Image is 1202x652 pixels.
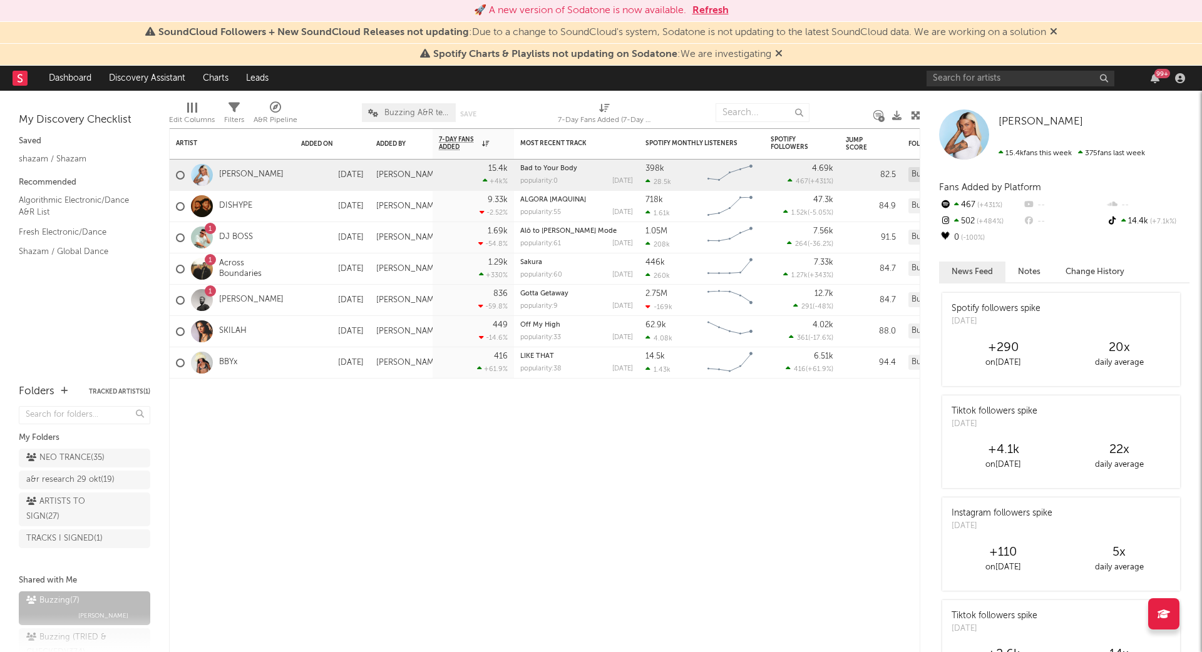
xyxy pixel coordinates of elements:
[301,168,364,183] div: [DATE]
[219,326,247,337] a: SKILAH
[775,49,783,59] span: Dismiss
[376,201,441,211] div: [PERSON_NAME]
[520,334,561,341] div: popularity: 33
[376,170,441,180] div: [PERSON_NAME]
[908,292,957,307] div: Buzzing (7)
[520,165,577,172] a: Bad to Your Body
[19,449,150,467] a: NEO TRANCE(35)
[237,66,277,91] a: Leads
[19,245,138,258] a: Shazam / Global Dance
[702,253,758,285] svg: Chart title
[520,228,633,235] div: Alô to em Barretos - Rincon Mode
[488,196,508,204] div: 9.33k
[558,113,652,128] div: 7-Day Fans Added (7-Day Fans Added)
[809,272,831,279] span: +343 %
[702,160,758,191] svg: Chart title
[488,165,508,173] div: 15.4k
[1022,213,1106,230] div: --
[1061,545,1177,560] div: 5 x
[612,240,633,247] div: [DATE]
[254,97,297,133] div: A&R Pipeline
[645,227,667,235] div: 1.05M
[846,168,896,183] div: 82.5
[301,230,364,245] div: [DATE]
[520,165,633,172] div: Bad to Your Body
[19,384,54,399] div: Folders
[479,271,508,279] div: +330 %
[645,352,665,360] div: 14.5k
[846,136,877,151] div: Jump Score
[254,113,297,128] div: A&R Pipeline
[908,198,1018,213] div: Buzzing (TRIED & CHECKED) (374)
[89,389,150,395] button: Tracked Artists(1)
[908,167,957,182] div: Buzzing (7)
[1148,218,1176,225] span: +7.1k %
[520,322,560,329] a: Off My High
[791,210,808,216] span: 1.52k
[999,150,1072,157] span: 15.4k fans this week
[702,285,758,316] svg: Chart title
[999,116,1083,127] span: [PERSON_NAME]
[939,262,1005,282] button: News Feed
[494,352,508,360] div: 416
[702,191,758,222] svg: Chart title
[702,347,758,379] svg: Chart title
[810,335,831,342] span: -17.6 %
[952,418,1037,430] div: [DATE]
[520,290,633,297] div: Gotta Getaway
[791,272,808,279] span: 1.27k
[814,352,833,360] div: 6.51k
[952,623,1037,635] div: [DATE]
[645,178,671,186] div: 28.5k
[939,183,1041,192] span: Fans Added by Platform
[808,366,831,373] span: +61.9 %
[100,66,194,91] a: Discovery Assistant
[612,365,633,372] div: [DATE]
[846,355,896,370] div: 94.4
[645,240,670,248] div: 208k
[19,113,150,128] div: My Discovery Checklist
[520,178,558,185] div: popularity: 0
[1154,69,1170,78] div: 99 +
[813,321,833,329] div: 4.02k
[520,353,554,360] a: LIKE THAT
[520,228,617,235] a: Alô to [PERSON_NAME] Mode
[384,109,449,117] span: Buzzing A&R team
[813,227,833,235] div: 7.56k
[846,293,896,308] div: 84.7
[488,227,508,235] div: 1.69k
[945,560,1061,575] div: on [DATE]
[788,177,833,185] div: ( )
[793,302,833,310] div: ( )
[959,235,985,242] span: -100 %
[26,472,115,487] div: a&r research 29 okt ( 19 )
[301,355,364,370] div: [DATE]
[520,209,561,216] div: popularity: 55
[813,196,833,204] div: 47.3k
[478,240,508,248] div: -54.8 %
[771,136,814,151] div: Spotify Followers
[945,457,1061,472] div: on [DATE]
[19,573,150,588] div: Shared with Me
[520,322,633,329] div: Off My High
[520,303,558,310] div: popularity: 9
[520,365,562,372] div: popularity: 38
[945,545,1061,560] div: +110
[26,531,103,546] div: TRACKS I SIGNED ( 1 )
[952,315,1040,328] div: [DATE]
[26,494,115,524] div: ARTISTS TO SIGN ( 27 )
[301,262,364,277] div: [DATE]
[908,355,957,370] div: Buzzing (7)
[19,471,150,489] a: a&r research 29 okt(19)
[1151,73,1159,83] button: 99+
[1053,262,1137,282] button: Change History
[439,136,479,151] span: 7-Day Fans Added
[376,327,441,337] div: [PERSON_NAME]
[645,209,670,217] div: 1.61k
[1061,560,1177,575] div: daily average
[612,334,633,341] div: [DATE]
[433,49,677,59] span: Spotify Charts & Playlists not updating on Sodatone
[612,303,633,310] div: [DATE]
[493,290,508,298] div: 836
[520,140,614,147] div: Most Recent Track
